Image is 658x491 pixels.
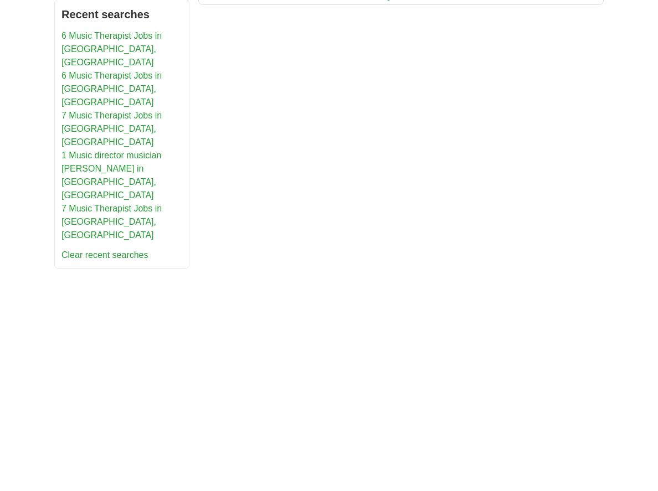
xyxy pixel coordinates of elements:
[61,71,162,107] a: 6 Music Therapist Jobs in [GEOGRAPHIC_DATA], [GEOGRAPHIC_DATA]
[61,204,162,240] a: 7 Music Therapist Jobs in [GEOGRAPHIC_DATA], [GEOGRAPHIC_DATA]
[61,31,162,67] a: 6 Music Therapist Jobs in [GEOGRAPHIC_DATA], [GEOGRAPHIC_DATA]
[61,111,162,147] a: 7 Music Therapist Jobs in [GEOGRAPHIC_DATA], [GEOGRAPHIC_DATA]
[61,151,162,200] a: 1 Music director musician [PERSON_NAME] in [GEOGRAPHIC_DATA], [GEOGRAPHIC_DATA]
[61,6,182,23] h2: Recent searches
[61,250,148,260] a: Clear recent searches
